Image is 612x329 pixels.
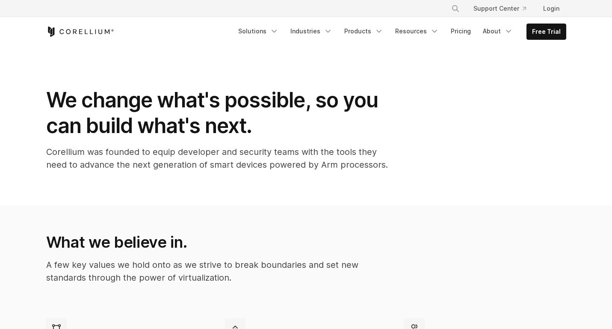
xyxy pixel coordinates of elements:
a: Corellium Home [46,27,114,37]
a: Login [536,1,566,16]
div: Navigation Menu [233,24,566,40]
a: Industries [285,24,337,39]
a: Pricing [446,24,476,39]
a: Solutions [233,24,284,39]
a: Free Trial [527,24,566,39]
p: A few key values we hold onto as we strive to break boundaries and set new standards through the ... [46,258,387,284]
a: Support Center [467,1,533,16]
div: Navigation Menu [441,1,566,16]
a: Resources [390,24,444,39]
a: About [478,24,518,39]
h2: What we believe in. [46,233,387,252]
h1: We change what's possible, so you can build what's next. [46,87,388,139]
p: Corellium was founded to equip developer and security teams with the tools they need to advance t... [46,145,388,171]
button: Search [448,1,463,16]
a: Products [339,24,388,39]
